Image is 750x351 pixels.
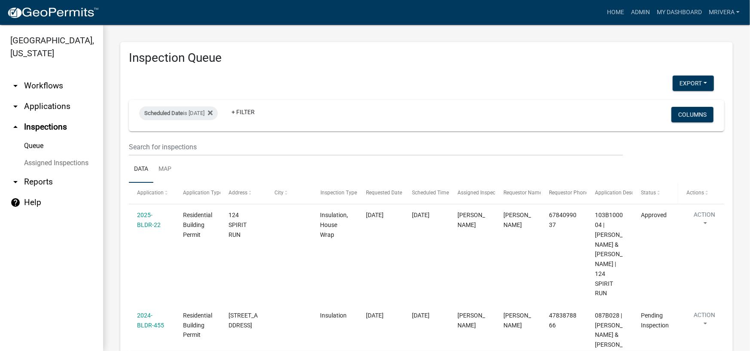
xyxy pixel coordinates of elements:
button: Columns [671,107,713,122]
datatable-header-cell: Application Type [175,183,221,203]
span: Cedrick Moreland [457,312,485,329]
a: Home [604,4,628,21]
span: Requestor Phone [549,190,589,196]
i: arrow_drop_down [10,177,21,187]
datatable-header-cell: Requestor Name [495,183,541,203]
span: 4783878866 [549,312,577,329]
span: Residential Building Permit [183,212,212,238]
datatable-header-cell: Scheduled Time [404,183,450,203]
span: Insulation [320,312,347,319]
button: Action [687,311,722,332]
span: 124 SPIRIT RUN [229,212,247,238]
span: Shane Robbins [503,212,531,228]
span: Application Description [595,190,649,196]
span: Pending Inspection [641,312,669,329]
i: arrow_drop_down [10,81,21,91]
span: Application Type [183,190,222,196]
span: Application [137,190,164,196]
span: Requestor Name [503,190,542,196]
span: Insulation,House Wrap [320,212,348,238]
span: Residential Building Permit [183,312,212,339]
button: Action [687,210,722,232]
span: 10/14/2025 [366,212,384,218]
div: [DATE] [412,311,441,321]
span: Approved [641,212,667,218]
span: Status [641,190,656,196]
a: Map [153,156,177,183]
span: Actions [687,190,704,196]
span: 6784099037 [549,212,577,228]
h3: Inspection Queue [129,51,724,65]
a: mrivera [705,4,743,21]
datatable-header-cell: Requestor Phone [541,183,587,203]
datatable-header-cell: Status [633,183,679,203]
datatable-header-cell: Address [220,183,266,203]
datatable-header-cell: Actions [678,183,724,203]
a: + Filter [225,104,262,120]
div: is [DATE] [139,106,218,120]
datatable-header-cell: Inspection Type [312,183,358,203]
span: Inspection Type [320,190,357,196]
a: 2025-BLDR-22 [137,212,161,228]
a: 2024-BLDR-455 [137,312,164,329]
span: 114 BUCKHORN CIR [229,312,258,329]
datatable-header-cell: Requested Date [358,183,404,203]
datatable-header-cell: City [266,183,312,203]
span: Assigned Inspector [457,190,502,196]
i: help [10,197,21,208]
span: 103B100004 | YOKLEY ROBERT & VICTORIA | 124 SPIRIT RUN [595,212,623,297]
datatable-header-cell: Assigned Inspector [449,183,495,203]
i: arrow_drop_down [10,101,21,112]
span: 10/14/2025 [366,312,384,319]
span: Morgan McCommon [503,312,531,329]
datatable-header-cell: Application [129,183,175,203]
a: Admin [628,4,653,21]
div: [DATE] [412,210,441,220]
button: Export [673,76,714,91]
span: City [274,190,284,196]
span: Scheduled Date [144,110,183,116]
i: arrow_drop_up [10,122,21,132]
span: Requested Date [366,190,402,196]
datatable-header-cell: Application Description [587,183,633,203]
input: Search for inspections [129,138,623,156]
span: Scheduled Time [412,190,449,196]
a: My Dashboard [653,4,705,21]
span: Address [229,190,247,196]
span: Cedrick Moreland [457,212,485,228]
a: Data [129,156,153,183]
